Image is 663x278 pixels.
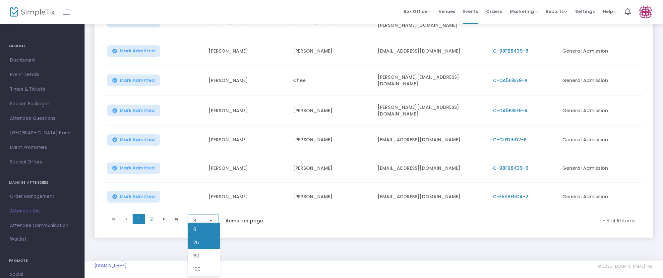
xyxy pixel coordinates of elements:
[10,129,75,137] span: [GEOGRAPHIC_DATA] Items
[289,183,374,211] td: [PERSON_NAME]
[174,216,179,222] span: Go to the last page
[558,183,643,211] td: General Admission
[439,3,455,20] span: Venues
[107,191,160,203] button: Mark Admitted
[170,214,183,224] span: Go to the last page
[161,216,167,222] span: Go to the next page
[10,221,75,230] span: Attendee Communication
[10,207,75,215] span: Attendee List
[120,48,155,54] span: Mark Admitted
[133,214,145,224] span: Page 1
[493,136,526,143] span: C-C1FD15D2-E
[10,85,75,94] span: Times & Tickets
[193,217,204,224] span: 8
[145,214,158,224] span: Page 2
[226,217,263,224] label: items per page
[558,154,643,183] td: General Admission
[107,74,160,86] button: Mark Admitted
[463,3,478,20] span: Events
[158,214,170,224] span: Go to the next page
[10,192,75,201] span: Order Management
[193,226,196,233] span: 8
[205,126,289,154] td: [PERSON_NAME]
[404,8,431,15] span: Box Office
[205,96,289,126] td: [PERSON_NAME]
[206,214,215,227] button: Select
[374,154,489,183] td: [EMAIL_ADDRESS][DOMAIN_NAME]
[193,239,199,246] span: 25
[603,8,617,15] span: Help
[558,37,643,66] td: General Admission
[120,19,155,24] span: Mark Admitted
[120,108,155,113] span: Mark Admitted
[120,165,155,171] span: Mark Admitted
[107,134,160,146] button: Mark Admitted
[493,48,528,54] span: C-98FB8439-6
[205,66,289,96] td: [PERSON_NAME]
[289,154,374,183] td: [PERSON_NAME]
[193,266,201,272] span: 100
[486,3,502,20] span: Orders
[598,264,653,269] span: © 2025 [DOMAIN_NAME] Inc.
[120,194,155,199] span: Mark Admitted
[205,183,289,211] td: [PERSON_NAME]
[546,8,567,15] span: Reports
[10,143,75,152] span: Event Promoters
[289,37,374,66] td: [PERSON_NAME]
[94,263,127,268] a: [DOMAIN_NAME]
[374,183,489,211] td: [EMAIL_ADDRESS][DOMAIN_NAME]
[193,253,199,259] span: 50
[120,78,155,83] span: Mark Admitted
[289,66,374,96] td: Chee
[10,70,75,79] span: Event Details
[558,66,643,96] td: General Admission
[205,154,289,183] td: [PERSON_NAME]
[10,236,27,243] span: Waitlist
[493,193,528,200] span: C-E658E9CA-2
[493,107,528,114] span: C-DA5F8EE9-A
[374,126,489,154] td: [EMAIL_ADDRESS][DOMAIN_NAME]
[289,126,374,154] td: [PERSON_NAME]
[374,37,489,66] td: [EMAIL_ADDRESS][DOMAIN_NAME]
[493,165,528,171] span: C-98FB8439-6
[9,254,76,267] h4: PROMOTE
[558,126,643,154] td: General Admission
[374,66,489,96] td: [PERSON_NAME][EMAIL_ADDRESS][DOMAIN_NAME]
[10,100,75,108] span: Season Packages
[10,158,75,166] span: Special Offers
[107,45,160,57] button: Mark Admitted
[9,176,76,189] h4: MANAGE ATTENDEES
[289,96,374,126] td: [PERSON_NAME]
[558,96,643,126] td: General Admission
[374,96,489,126] td: [PERSON_NAME][EMAIL_ADDRESS][DOMAIN_NAME]
[120,137,155,142] span: Mark Admitted
[205,37,289,66] td: [PERSON_NAME]
[510,8,538,15] span: Marketing
[9,40,76,53] h4: GENERAL
[10,56,75,65] span: Dashboard
[575,3,595,20] span: Settings
[277,214,635,227] kendo-pager-info: 1 - 8 of 10 items
[493,77,528,84] span: C-DA5F8EE9-A
[107,105,160,116] button: Mark Admitted
[10,114,75,123] span: Attendee Questions
[107,162,160,174] button: Mark Admitted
